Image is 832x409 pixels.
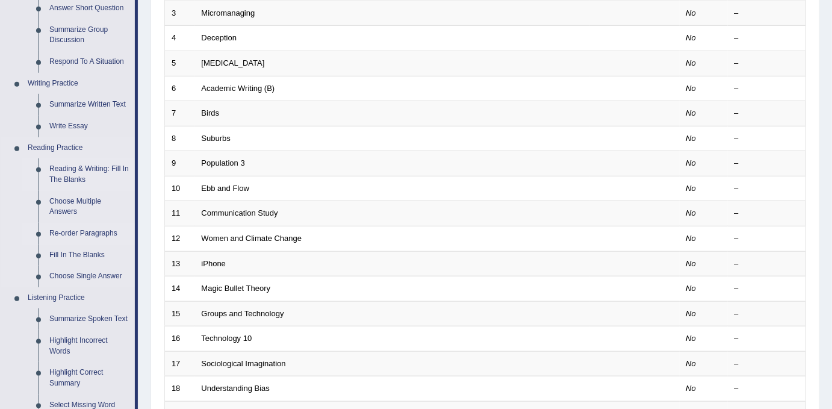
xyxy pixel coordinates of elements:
[686,108,697,117] em: No
[165,151,195,176] td: 9
[202,309,284,318] a: Groups and Technology
[686,259,697,268] em: No
[686,384,697,393] em: No
[734,258,799,270] div: –
[734,8,799,19] div: –
[202,284,271,293] a: Magic Bullet Theory
[202,234,302,243] a: Women and Climate Change
[734,183,799,195] div: –
[734,83,799,95] div: –
[165,51,195,76] td: 5
[734,58,799,69] div: –
[734,383,799,395] div: –
[202,158,245,167] a: Population 3
[165,326,195,352] td: 16
[202,8,255,17] a: Micromanaging
[686,334,697,343] em: No
[44,116,135,137] a: Write Essay
[734,108,799,119] div: –
[734,208,799,219] div: –
[202,134,231,143] a: Suburbs
[686,8,697,17] em: No
[44,158,135,190] a: Reading & Writing: Fill In The Blanks
[165,251,195,276] td: 13
[734,283,799,295] div: –
[44,266,135,287] a: Choose Single Answer
[734,233,799,245] div: –
[44,223,135,245] a: Re-order Paragraphs
[686,158,697,167] em: No
[734,358,799,370] div: –
[202,108,220,117] a: Birds
[165,201,195,226] td: 11
[165,301,195,326] td: 15
[734,133,799,145] div: –
[44,51,135,73] a: Respond To A Situation
[44,308,135,330] a: Summarize Spoken Text
[686,284,697,293] em: No
[22,73,135,95] a: Writing Practice
[686,359,697,368] em: No
[202,33,237,42] a: Deception
[686,184,697,193] em: No
[202,334,252,343] a: Technology 10
[202,58,265,67] a: [MEDICAL_DATA]
[44,245,135,266] a: Fill In The Blanks
[686,134,697,143] em: No
[22,137,135,159] a: Reading Practice
[165,351,195,376] td: 17
[686,84,697,93] em: No
[734,308,799,320] div: –
[734,333,799,345] div: –
[165,126,195,151] td: 8
[686,58,697,67] em: No
[165,1,195,26] td: 3
[734,33,799,44] div: –
[44,191,135,223] a: Choose Multiple Answers
[686,208,697,217] em: No
[44,94,135,116] a: Summarize Written Text
[202,84,275,93] a: Academic Writing (B)
[686,309,697,318] em: No
[202,384,270,393] a: Understanding Bias
[44,362,135,394] a: Highlight Correct Summary
[202,359,286,368] a: Sociological Imagination
[734,158,799,169] div: –
[165,76,195,101] td: 6
[165,276,195,302] td: 14
[165,26,195,51] td: 4
[44,19,135,51] a: Summarize Group Discussion
[202,184,250,193] a: Ebb and Flow
[165,101,195,126] td: 7
[202,208,278,217] a: Communication Study
[686,33,697,42] em: No
[22,287,135,309] a: Listening Practice
[44,330,135,362] a: Highlight Incorrect Words
[202,259,226,268] a: iPhone
[165,176,195,201] td: 10
[165,226,195,251] td: 12
[686,234,697,243] em: No
[165,376,195,402] td: 18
